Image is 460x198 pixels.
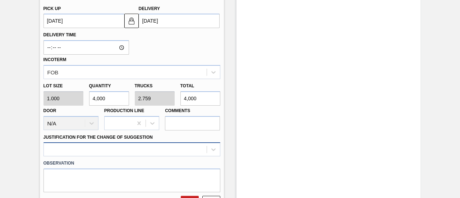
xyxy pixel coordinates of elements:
[43,135,153,140] label: Justification for the Change of Suggestion
[139,6,160,11] label: Delivery
[43,57,66,62] label: Incoterm
[127,17,136,25] img: locked
[89,83,111,88] label: Quantity
[43,6,61,11] label: Pick up
[43,81,83,91] label: Lot size
[43,108,56,113] label: Door
[180,83,194,88] label: Total
[104,108,144,113] label: Production Line
[135,83,153,88] label: Trucks
[124,14,139,28] button: locked
[139,14,220,28] input: mm/dd/yyyy
[43,14,124,28] input: mm/dd/yyyy
[43,158,220,169] label: Observation
[47,69,59,75] div: FOB
[165,106,220,116] label: Comments
[43,30,129,40] label: Delivery Time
